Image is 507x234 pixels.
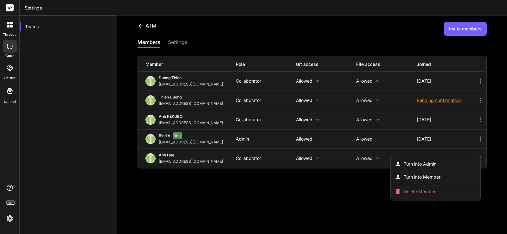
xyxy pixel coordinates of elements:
span: Delete Member [404,188,436,195]
img: settings [4,213,15,224]
label: GitHub [4,75,16,81]
span: Turn into Member [404,174,440,180]
label: code [5,53,14,59]
span: Turn into Admin [404,161,436,167]
label: threads [3,32,16,37]
label: Upload [4,99,16,104]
